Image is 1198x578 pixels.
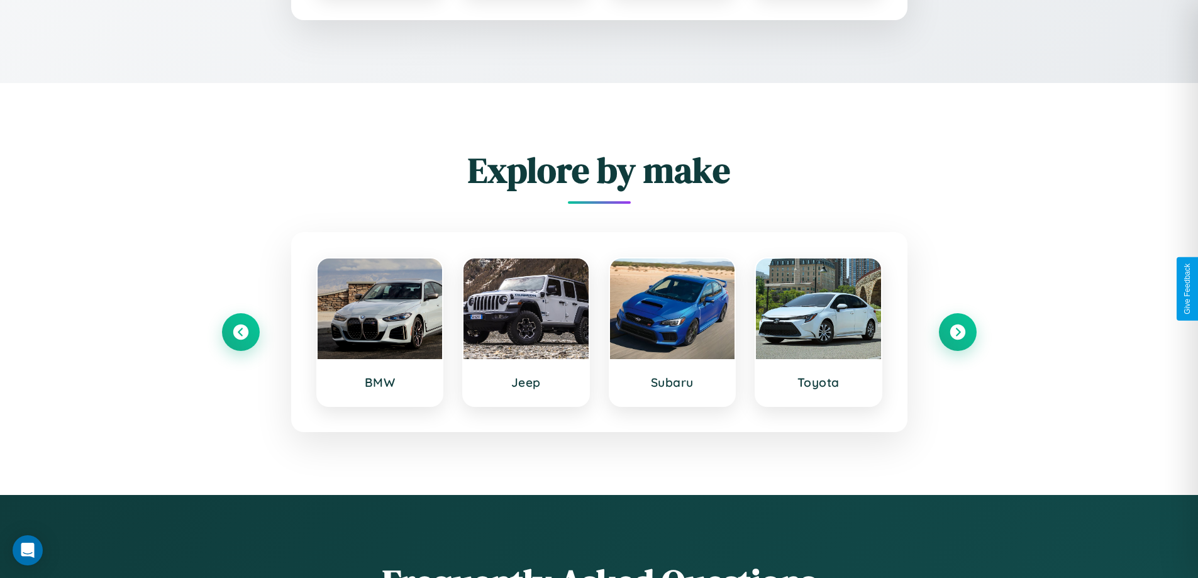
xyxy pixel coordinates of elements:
h3: Jeep [476,375,576,390]
h2: Explore by make [222,146,977,194]
h3: BMW [330,375,430,390]
div: Open Intercom Messenger [13,535,43,565]
h3: Subaru [623,375,723,390]
div: Give Feedback [1183,264,1192,314]
h3: Toyota [768,375,868,390]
